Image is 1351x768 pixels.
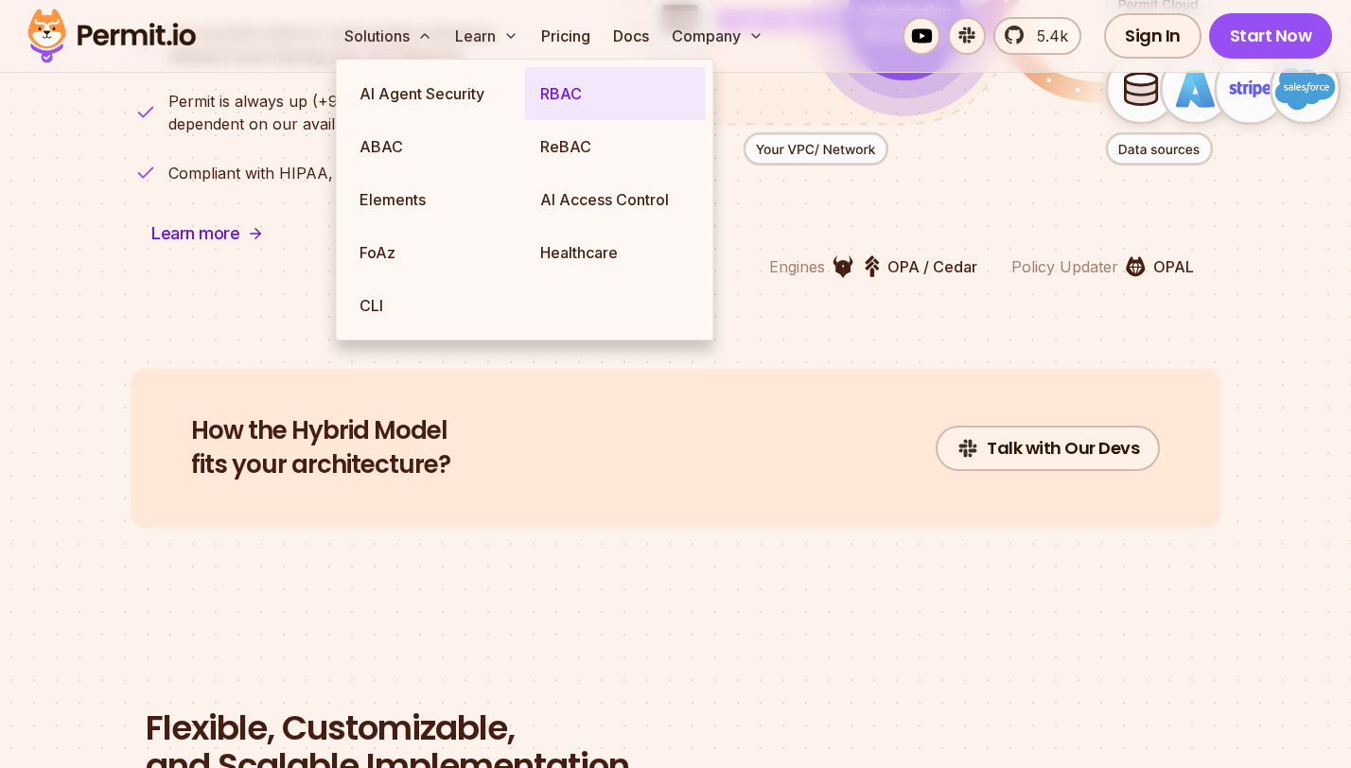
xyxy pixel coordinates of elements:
p: Policy Updater [1011,255,1118,278]
a: Docs [605,17,657,55]
a: Talk with Our Devs [936,426,1160,471]
span: Flexible, Customizable, [146,709,1205,747]
a: ABAC [344,120,525,173]
a: Pricing [534,17,598,55]
a: FoAz [344,226,525,279]
a: ReBAC [525,120,706,173]
a: CLI [344,279,525,332]
a: Elements [344,173,525,226]
p: OPAL [1153,255,1194,278]
button: Solutions [337,17,440,55]
a: AI Access Control [525,173,706,226]
a: Learn more [131,211,285,256]
a: Start Now [1209,13,1333,59]
a: RBAC [525,67,706,120]
p: Engines [769,255,825,278]
button: Company [664,17,771,55]
img: Permit logo [19,4,204,68]
button: Learn [447,17,526,55]
a: Sign In [1104,13,1202,59]
span: How the Hybrid Model [191,414,450,448]
span: 5.4k [1026,25,1068,47]
a: Healthcare [525,226,706,279]
span: Permit is always up (+99.99) - but you are not [168,90,504,113]
a: AI Agent Security [344,67,525,120]
a: 5.4k [993,17,1081,55]
p: dependent on our availability [168,90,504,135]
p: Compliant with HIPAA, SOC2, and more [168,162,457,184]
h2: fits your architecture? [191,414,450,482]
p: OPA / Cedar [887,255,977,278]
span: Learn more [151,220,239,247]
